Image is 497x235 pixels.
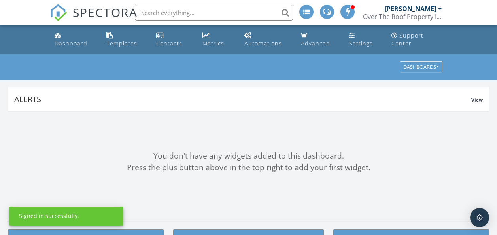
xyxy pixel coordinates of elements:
a: Metrics [199,28,235,51]
div: [PERSON_NAME] [385,5,436,13]
span: View [471,97,483,103]
div: Dashboards [403,64,439,70]
div: Alerts [14,94,471,104]
div: You don't have any widgets added to this dashboard. [8,150,489,162]
button: Dashboards [400,62,442,73]
div: Metrics [202,40,224,47]
div: Open Intercom Messenger [470,208,489,227]
a: SPECTORA [50,11,138,27]
a: Advanced [298,28,339,51]
a: Contacts [153,28,193,51]
div: Signed in successfully. [19,212,79,220]
input: Search everything... [135,5,293,21]
img: The Best Home Inspection Software - Spectora [50,4,67,21]
a: Dashboard [51,28,97,51]
a: Settings [346,28,382,51]
div: Templates [106,40,137,47]
a: Templates [103,28,147,51]
div: Support Center [391,32,423,47]
div: Press the plus button above in the top right to add your first widget. [8,162,489,173]
div: Automations [244,40,282,47]
div: Advanced [301,40,330,47]
a: Automations (Advanced) [241,28,291,51]
div: Settings [349,40,373,47]
a: Support Center [388,28,446,51]
div: Contacts [156,40,182,47]
span: SPECTORA [73,4,138,21]
div: Dashboard [55,40,87,47]
div: Over The Roof Property Inspections [363,13,442,21]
